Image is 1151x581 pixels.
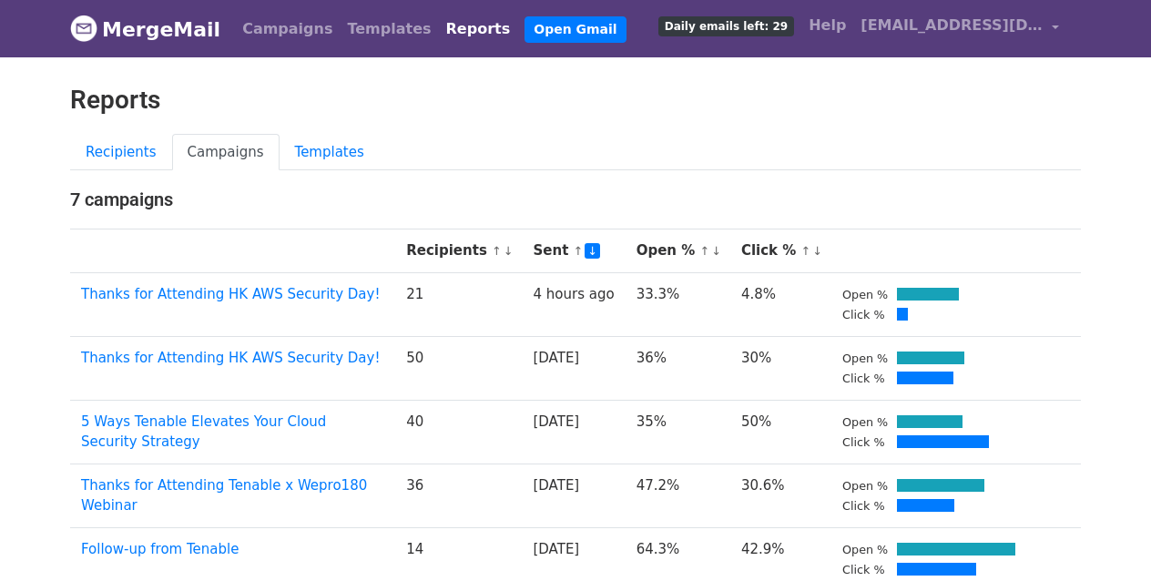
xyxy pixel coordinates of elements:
td: [DATE] [522,336,625,400]
td: 35% [626,400,730,464]
a: MergeMail [70,10,220,48]
td: 36 [395,464,522,527]
th: Click % [730,229,831,273]
a: Help [801,7,853,44]
td: 21 [395,272,522,336]
th: Sent [522,229,625,273]
td: 50 [395,336,522,400]
td: 36% [626,336,730,400]
small: Click % [842,563,885,576]
a: Thanks for Attending Tenable x Wepro180 Webinar [81,477,367,515]
a: Campaigns [172,134,280,171]
a: Follow-up from Tenable [81,541,239,557]
a: ↓ [812,244,822,258]
td: 30.6% [730,464,831,527]
a: Reports [439,11,518,47]
a: ↑ [574,244,584,258]
small: Open % [842,415,888,429]
td: 4.8% [730,272,831,336]
a: Thanks for Attending HK AWS Security Day! [81,350,380,366]
a: Thanks for Attending HK AWS Security Day! [81,286,380,302]
a: ↑ [801,244,811,258]
a: Templates [340,11,438,47]
td: 4 hours ago [522,272,625,336]
h4: 7 campaigns [70,189,1081,210]
img: MergeMail logo [70,15,97,42]
a: ↓ [711,244,721,258]
a: [EMAIL_ADDRESS][DOMAIN_NAME] [853,7,1066,50]
small: Click % [842,308,885,321]
span: Daily emails left: 29 [658,16,794,36]
a: ↑ [492,244,502,258]
small: Click % [842,499,885,513]
a: Open Gmail [525,16,626,43]
a: ↑ [699,244,709,258]
h2: Reports [70,85,1081,116]
a: Templates [280,134,380,171]
a: Recipients [70,134,172,171]
td: [DATE] [522,464,625,527]
small: Open % [842,352,888,365]
small: Open % [842,543,888,556]
small: Click % [842,435,885,449]
a: ↓ [585,243,600,259]
td: 47.2% [626,464,730,527]
th: Recipients [395,229,522,273]
a: 5 Ways Tenable Elevates Your Cloud Security Strategy [81,413,326,451]
small: Click % [842,372,885,385]
a: ↓ [504,244,514,258]
td: 50% [730,400,831,464]
small: Open % [842,288,888,301]
a: Daily emails left: 29 [651,7,801,44]
th: Open % [626,229,730,273]
span: [EMAIL_ADDRESS][DOMAIN_NAME] [861,15,1043,36]
small: Open % [842,479,888,493]
td: [DATE] [522,400,625,464]
td: 30% [730,336,831,400]
td: 40 [395,400,522,464]
td: 33.3% [626,272,730,336]
a: Campaigns [235,11,340,47]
